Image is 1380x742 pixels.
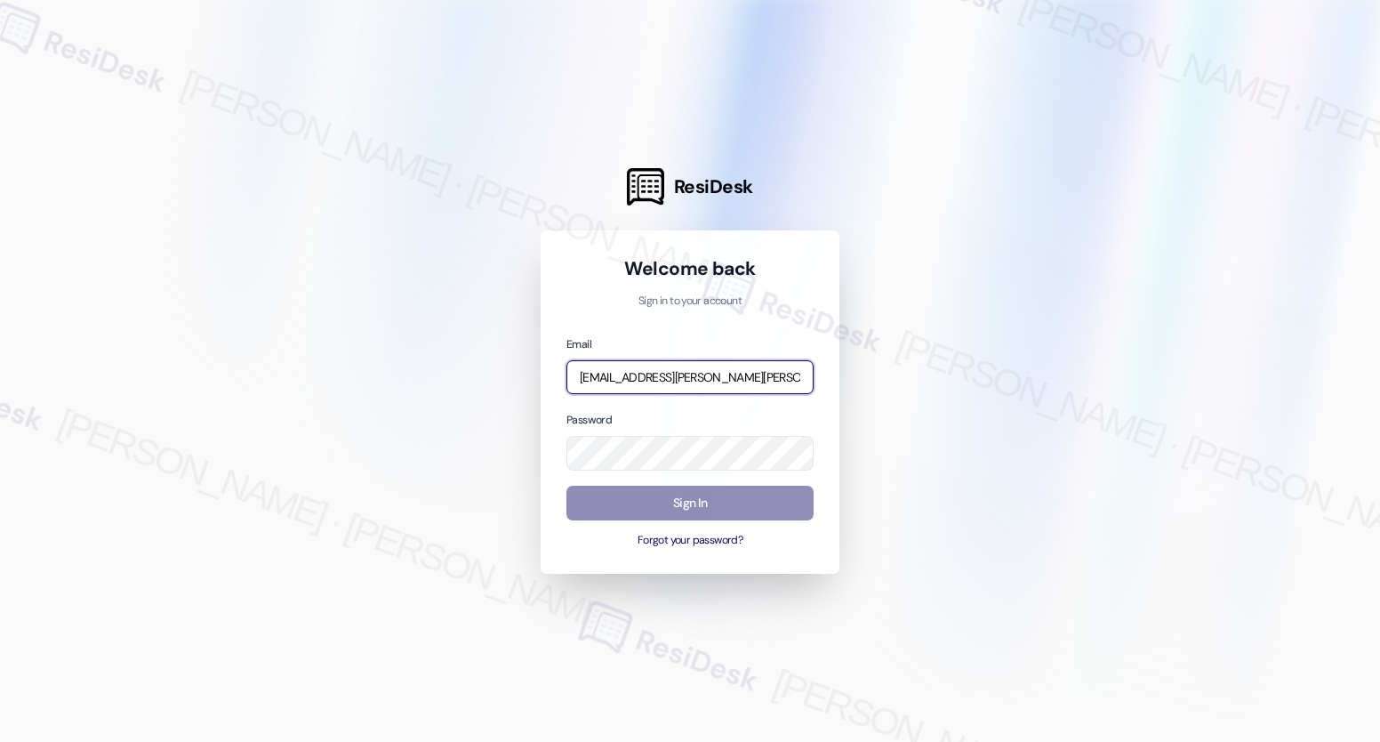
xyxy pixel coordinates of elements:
[566,486,814,520] button: Sign In
[566,533,814,549] button: Forgot your password?
[566,256,814,281] h1: Welcome back
[566,360,814,395] input: name@example.com
[566,337,591,351] label: Email
[674,174,753,199] span: ResiDesk
[566,413,612,427] label: Password
[566,294,814,310] p: Sign in to your account
[627,168,664,206] img: ResiDesk Logo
